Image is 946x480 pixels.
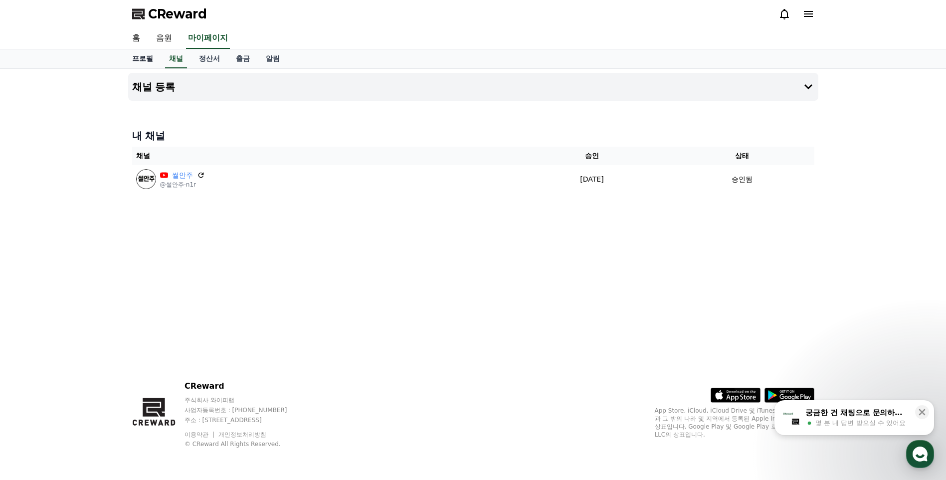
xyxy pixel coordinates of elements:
[132,129,814,143] h4: 내 채널
[185,396,306,404] p: 주식회사 와이피랩
[154,331,166,339] span: 설정
[3,316,66,341] a: 홈
[218,431,266,438] a: 개인정보처리방침
[136,169,156,189] img: 썰안주
[670,147,814,165] th: 상태
[185,416,306,424] p: 주소 : [STREET_ADDRESS]
[66,316,129,341] a: 대화
[165,49,187,68] a: 채널
[132,147,514,165] th: 채널
[128,73,818,101] button: 채널 등록
[172,170,193,181] a: 썰안주
[185,440,306,448] p: © CReward All Rights Reserved.
[518,174,667,185] p: [DATE]
[185,406,306,414] p: 사업자등록번호 : [PHONE_NUMBER]
[732,174,753,185] p: 승인됨
[185,431,216,438] a: 이용약관
[185,380,306,392] p: CReward
[124,28,148,49] a: 홈
[228,49,258,68] a: 출금
[91,332,103,340] span: 대화
[132,6,207,22] a: CReward
[148,28,180,49] a: 음원
[258,49,288,68] a: 알림
[31,331,37,339] span: 홈
[186,28,230,49] a: 마이페이지
[124,49,161,68] a: 프로필
[148,6,207,22] span: CReward
[160,181,205,189] p: @썰안주-n1r
[129,316,191,341] a: 설정
[132,81,176,92] h4: 채널 등록
[514,147,671,165] th: 승인
[655,407,814,439] p: App Store, iCloud, iCloud Drive 및 iTunes Store는 미국과 그 밖의 나라 및 지역에서 등록된 Apple Inc.의 서비스 상표입니다. Goo...
[191,49,228,68] a: 정산서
